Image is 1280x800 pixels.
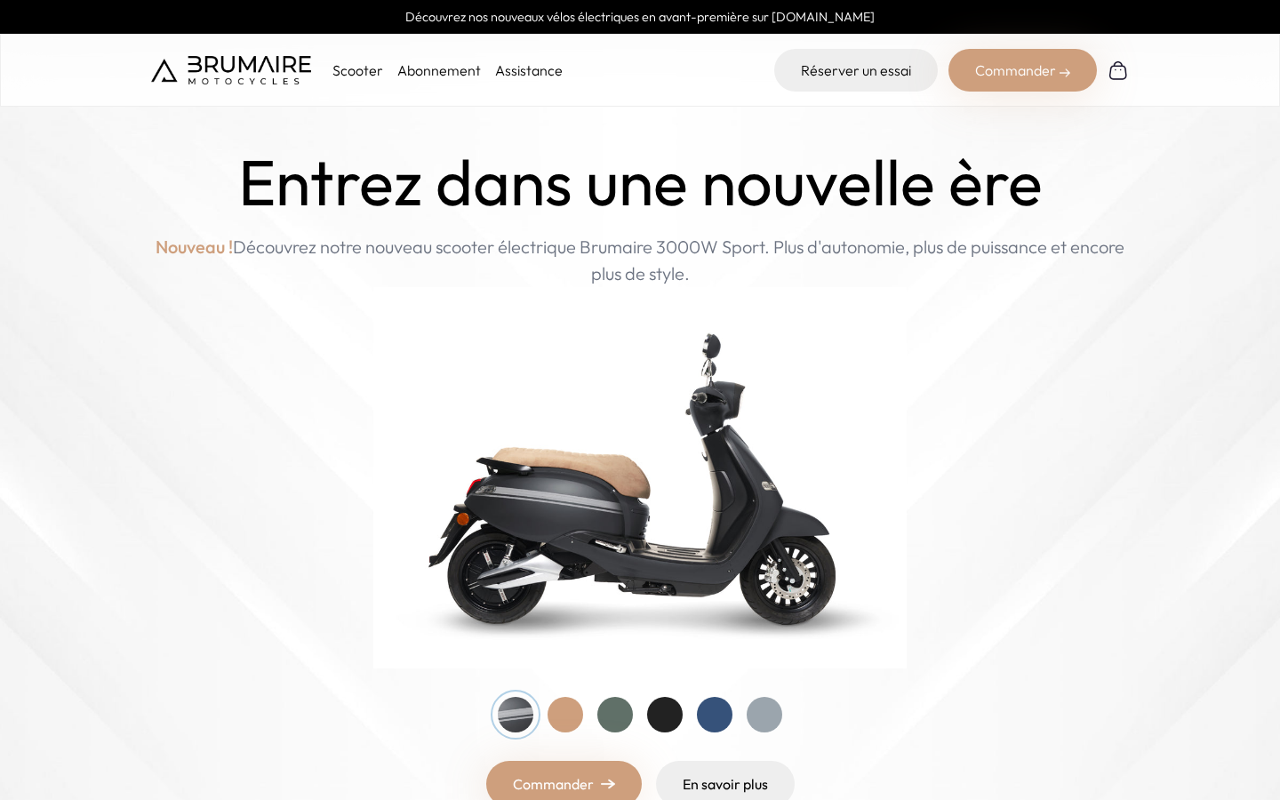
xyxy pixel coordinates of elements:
p: Découvrez notre nouveau scooter électrique Brumaire 3000W Sport. Plus d'autonomie, plus de puissa... [151,234,1129,287]
p: Scooter [332,60,383,81]
img: Brumaire Motocycles [151,56,311,84]
div: Commander [948,49,1097,92]
a: Abonnement [397,61,481,79]
span: Nouveau ! [156,234,233,260]
h1: Entrez dans une nouvelle ère [238,146,1043,220]
img: Panier [1108,60,1129,81]
img: right-arrow.png [601,779,615,789]
a: Assistance [495,61,563,79]
a: Réserver un essai [774,49,938,92]
img: right-arrow-2.png [1060,68,1070,78]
